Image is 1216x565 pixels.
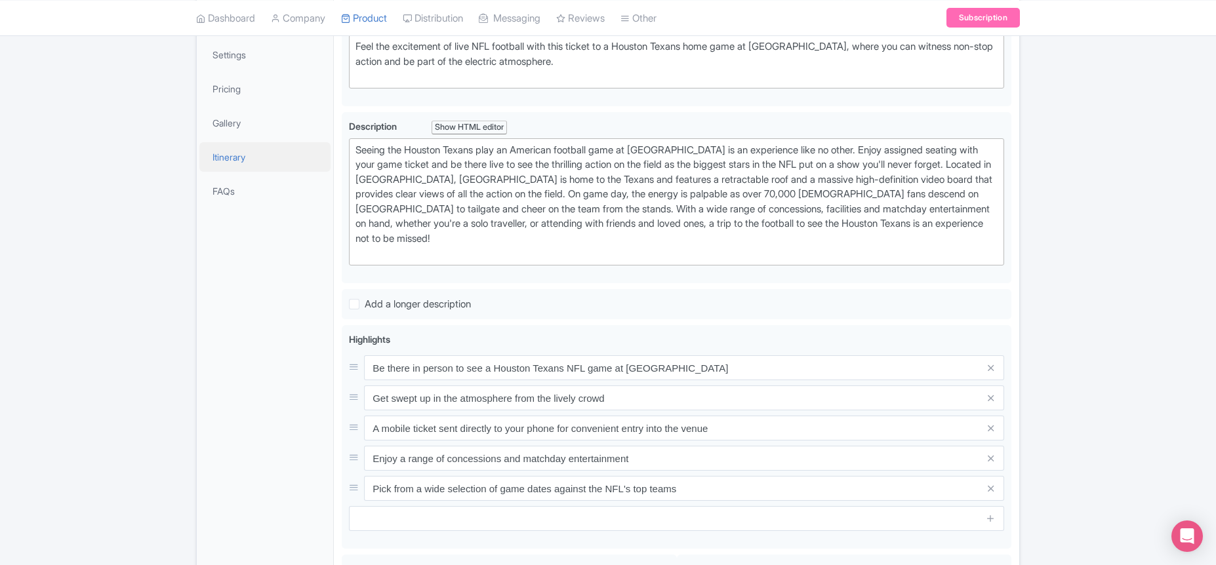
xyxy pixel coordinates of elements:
a: Pricing [199,74,331,104]
a: FAQs [199,176,331,206]
span: Description [349,121,399,132]
a: Settings [199,40,331,69]
div: Seeing the Houston Texans play an American football game at [GEOGRAPHIC_DATA] is an experience li... [355,143,998,261]
span: Add a longer description [365,298,471,310]
div: Open Intercom Messenger [1171,520,1203,552]
a: Gallery [199,108,331,138]
a: Subscription [946,8,1020,28]
a: Itinerary [199,142,331,172]
div: Feel the excitement of live NFL football with this ticket to a Houston Texans home game at [GEOGR... [355,39,998,84]
span: Highlights [349,334,390,345]
div: Show HTML editor [432,121,507,134]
